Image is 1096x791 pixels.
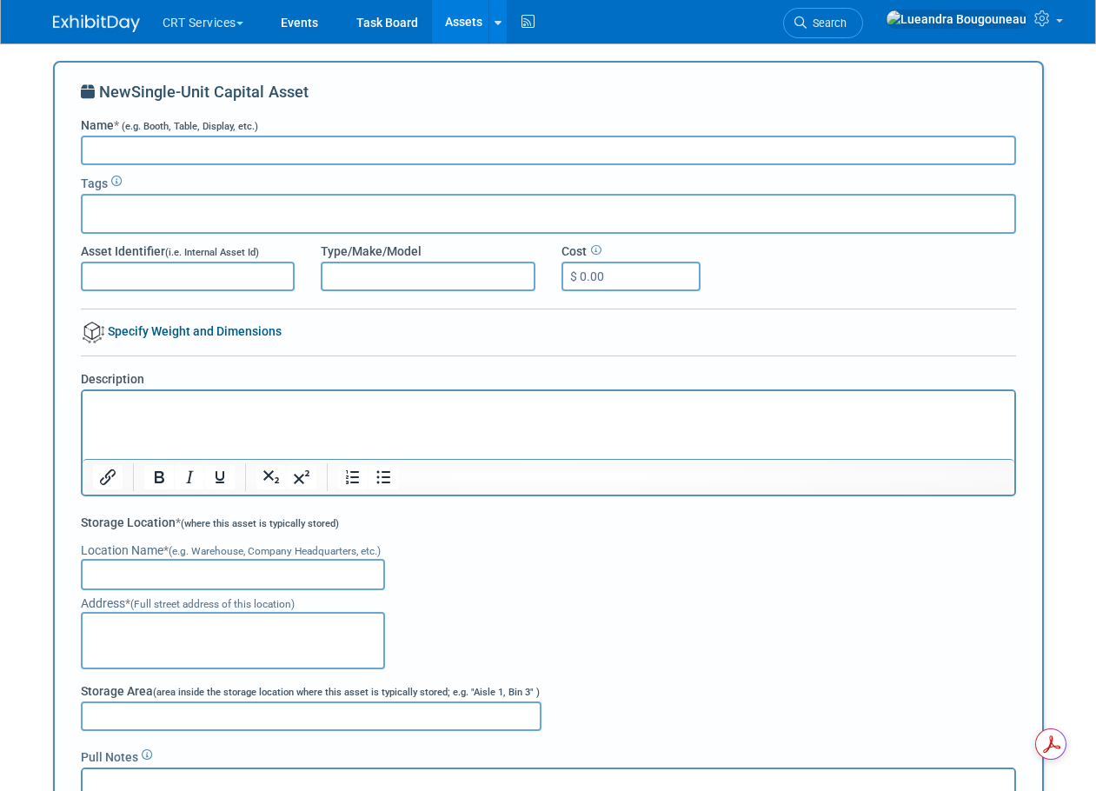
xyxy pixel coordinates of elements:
[81,514,339,531] label: Storage Location
[83,391,1014,459] iframe: Rich Text Area
[81,116,258,134] label: Name
[783,8,863,38] a: Search
[81,324,282,338] a: Specify Weight and Dimensions
[10,7,923,24] body: Rich Text Area. Press ALT-0 for help.
[81,682,540,700] label: Storage Area
[287,465,316,489] button: Superscript
[205,465,235,489] button: Underline
[81,81,1016,116] div: New
[338,465,368,489] button: Numbered list
[93,465,123,489] button: Insert/edit link
[561,244,587,258] span: Cost
[131,83,309,101] span: Single-Unit Capital Asset
[53,15,140,32] img: ExhibitDay
[81,170,1016,192] div: Tags
[130,598,295,610] small: (Full street address of this location)
[81,370,144,388] label: Description
[807,17,847,30] span: Search
[256,465,286,489] button: Subscript
[81,243,259,260] label: Asset Identifier
[122,121,258,132] span: (e.g. Booth, Table, Display, etc.)
[81,542,1016,559] div: Location Name
[165,247,259,258] span: (i.e. Internal Asset Id)
[169,545,381,557] small: (e.g. Warehouse, Company Headquarters, etc.)
[83,322,104,343] img: bvolume.png
[153,687,540,698] span: (area inside the storage location where this asset is typically stored; e.g. "Aisle 1, Bin 3" )
[321,243,422,260] label: Type/Make/Model
[144,465,174,489] button: Bold
[181,518,339,529] span: (where this asset is typically stored)
[369,465,398,489] button: Bullet list
[81,744,1016,766] div: Pull Notes
[81,595,1016,612] div: Address
[175,465,204,489] button: Italic
[886,10,1027,29] img: Lueandra Bougouneau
